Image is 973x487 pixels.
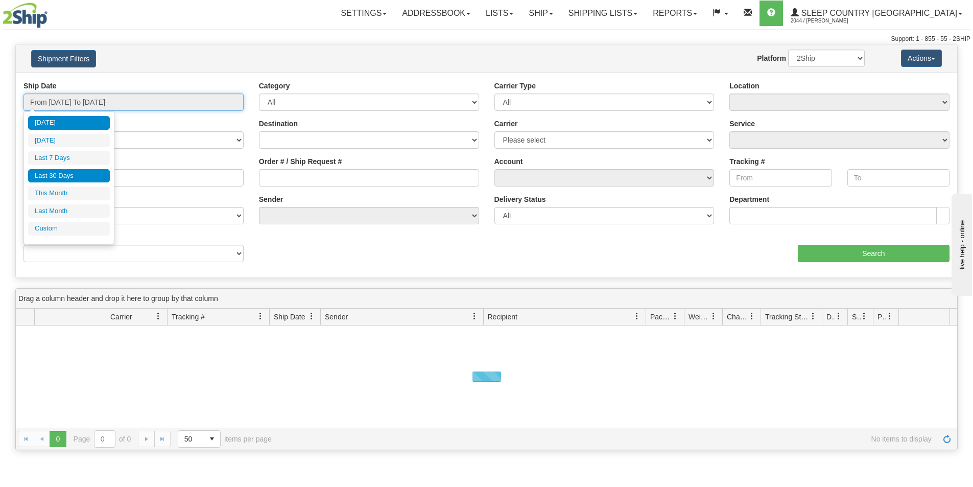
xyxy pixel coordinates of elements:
[783,1,970,26] a: Sleep Country [GEOGRAPHIC_DATA] 2044 / [PERSON_NAME]
[791,16,867,26] span: 2044 / [PERSON_NAME]
[178,430,221,448] span: Page sizes drop down
[478,1,521,26] a: Lists
[303,308,320,325] a: Ship Date filter column settings
[259,156,342,167] label: Order # / Ship Request #
[628,308,646,325] a: Recipient filter column settings
[28,187,110,200] li: This Month
[8,9,94,16] div: live help - online
[3,35,970,43] div: Support: 1 - 855 - 55 - 2SHIP
[23,81,57,91] label: Ship Date
[856,308,873,325] a: Shipment Issues filter column settings
[901,50,942,67] button: Actions
[799,9,957,17] span: Sleep Country [GEOGRAPHIC_DATA]
[939,431,955,447] a: Refresh
[28,151,110,165] li: Last 7 Days
[729,169,832,187] input: From
[830,308,847,325] a: Delivery Status filter column settings
[757,53,786,63] label: Platform
[394,1,478,26] a: Addressbook
[729,194,769,204] label: Department
[150,308,167,325] a: Carrier filter column settings
[325,312,348,322] span: Sender
[729,156,765,167] label: Tracking #
[28,116,110,130] li: [DATE]
[826,312,835,322] span: Delivery Status
[259,119,298,129] label: Destination
[877,312,886,322] span: Pickup Status
[252,308,269,325] a: Tracking # filter column settings
[494,194,546,204] label: Delivery Status
[259,81,290,91] label: Category
[705,308,722,325] a: Weight filter column settings
[689,312,710,322] span: Weight
[645,1,705,26] a: Reports
[28,169,110,183] li: Last 30 Days
[521,1,560,26] a: Ship
[333,1,394,26] a: Settings
[852,312,861,322] span: Shipment Issues
[286,435,932,443] span: No items to display
[184,434,198,444] span: 50
[847,169,950,187] input: To
[16,289,957,309] div: grid grouping header
[488,312,517,322] span: Recipient
[178,430,272,448] span: items per page
[172,312,205,322] span: Tracking #
[28,204,110,218] li: Last Month
[561,1,645,26] a: Shipping lists
[804,308,822,325] a: Tracking Status filter column settings
[110,312,132,322] span: Carrier
[729,81,759,91] label: Location
[31,50,96,67] button: Shipment Filters
[881,308,898,325] a: Pickup Status filter column settings
[494,156,523,167] label: Account
[466,308,483,325] a: Sender filter column settings
[28,222,110,236] li: Custom
[743,308,761,325] a: Charge filter column settings
[650,312,672,322] span: Packages
[204,431,220,447] span: select
[765,312,810,322] span: Tracking Status
[667,308,684,325] a: Packages filter column settings
[259,194,283,204] label: Sender
[798,245,950,262] input: Search
[729,119,755,129] label: Service
[494,81,536,91] label: Carrier Type
[727,312,748,322] span: Charge
[494,119,518,129] label: Carrier
[3,3,48,28] img: logo2044.jpg
[28,134,110,148] li: [DATE]
[50,431,66,447] span: Page 0
[950,191,972,295] iframe: chat widget
[274,312,305,322] span: Ship Date
[74,430,131,448] span: Page of 0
